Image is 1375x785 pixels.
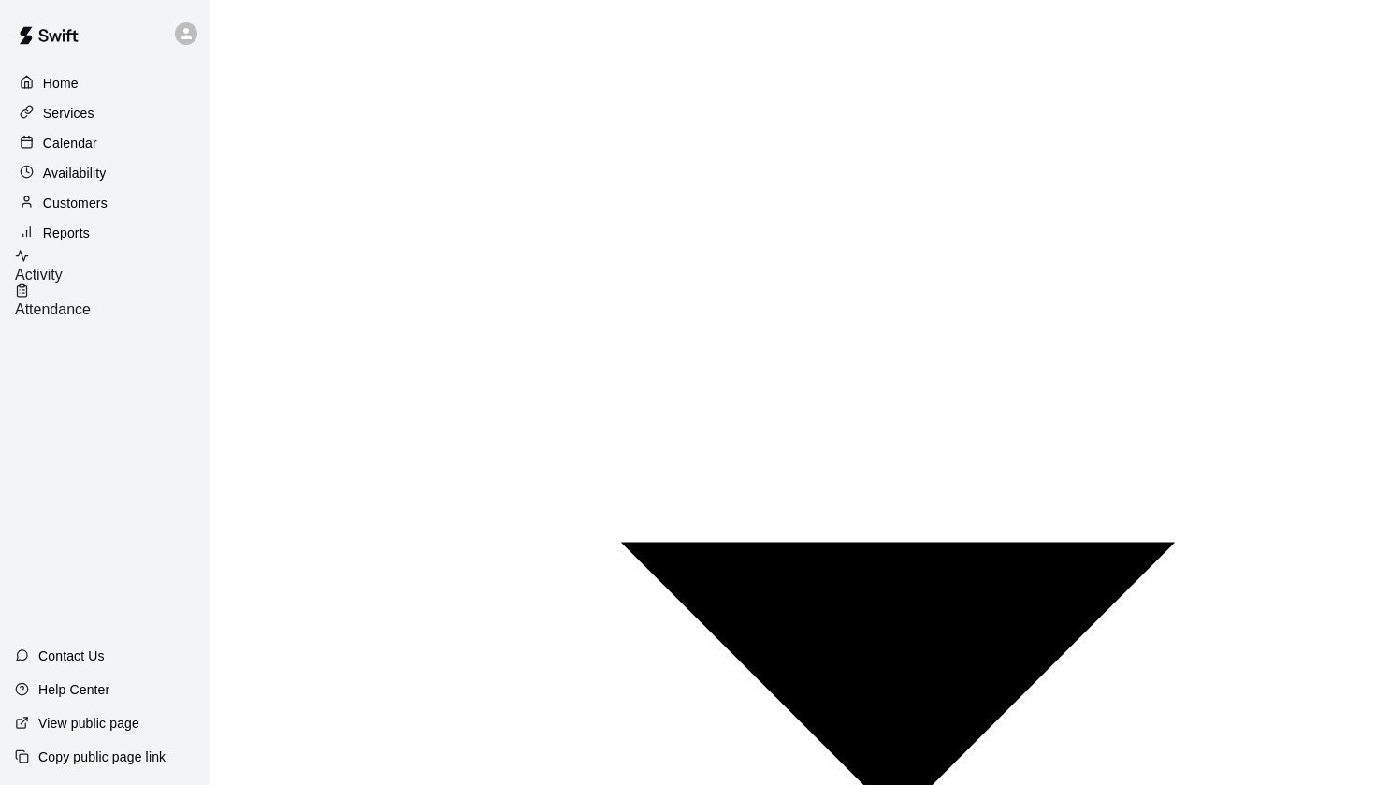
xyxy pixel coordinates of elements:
p: Help Center [38,680,109,699]
p: Contact Us [38,647,105,665]
a: Availability [15,159,195,187]
a: Calendar [15,129,195,157]
p: Services [43,104,94,123]
a: Customers [15,189,195,217]
a: Attendance [15,283,210,318]
p: Home [43,74,79,93]
a: Reports [15,219,195,247]
p: Availability [43,164,107,182]
span: Attendance [15,301,91,317]
span: Activity [15,267,63,283]
a: Services [15,99,195,127]
a: Activity [15,249,210,283]
p: View public page [38,714,139,733]
p: Calendar [43,134,97,153]
a: Home [15,69,195,97]
p: Reports [43,224,90,242]
p: Copy public page link [38,748,166,766]
p: Customers [43,194,108,212]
